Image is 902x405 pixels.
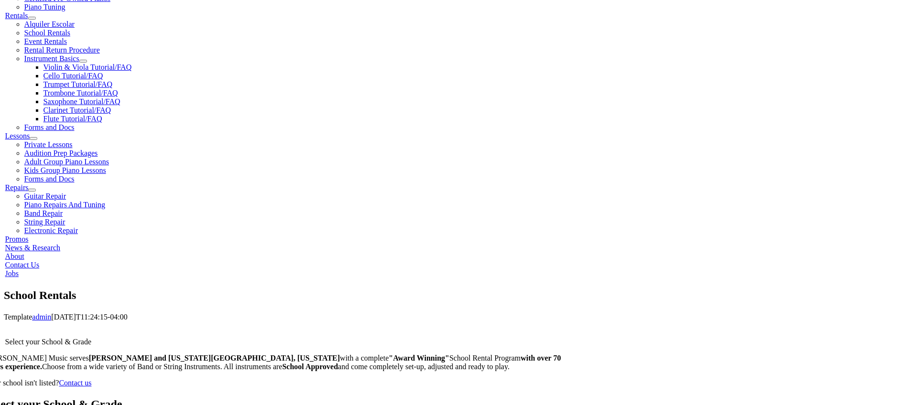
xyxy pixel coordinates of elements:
a: Lessons [5,132,30,140]
a: String Repair [24,218,65,226]
a: Trumpet Tutorial/FAQ [43,80,112,88]
strong: "Award Winning" [389,354,449,362]
h1: School Rentals [4,288,898,304]
section: Page Title Bar [4,288,898,304]
a: Saxophone Tutorial/FAQ [43,97,120,106]
a: Contact us [59,379,91,387]
a: Instrument Basics [24,54,79,63]
span: [DATE]T11:24:15-04:00 [51,313,127,321]
a: About [5,252,24,260]
a: Band Repair [24,209,63,217]
a: Repairs [5,183,29,192]
a: Guitar Repair [24,192,66,200]
a: Jobs [5,269,19,277]
a: News & Research [5,244,61,252]
a: Kids Group Piano Lessons [24,166,106,174]
a: Violin & Viola Tutorial/FAQ [43,63,132,71]
a: Alquiler Escolar [24,20,75,28]
a: Forms and Docs [24,123,75,131]
button: Open submenu of Lessons [30,137,37,140]
button: Open submenu of Instrument Basics [79,60,87,63]
a: Piano Repairs And Tuning [24,201,105,209]
a: Audition Prep Packages [24,149,98,157]
a: Rental Return Procedure [24,46,100,54]
a: Forms and Docs [24,175,75,183]
strong: School Approved [282,362,338,371]
a: admin [32,313,51,321]
button: Open submenu of Repairs [28,189,36,192]
span: Template [4,313,32,321]
a: Trombone Tutorial/FAQ [43,89,118,97]
a: Cello Tutorial/FAQ [43,72,103,80]
a: Adult Group Piano Lessons [24,158,109,166]
strong: [PERSON_NAME] and [US_STATE][GEOGRAPHIC_DATA], [US_STATE] [89,354,340,362]
a: Flute Tutorial/FAQ [43,115,102,123]
a: Electronic Repair [24,226,78,234]
a: Event Rentals [24,37,67,45]
a: Promos [5,235,29,243]
a: Piano Tuning [24,3,65,11]
li: Select your School & Grade [5,338,568,346]
a: Private Lessons [24,140,73,149]
a: Clarinet Tutorial/FAQ [43,106,111,114]
button: Open submenu of Rentals [28,17,36,20]
a: Rentals [5,11,28,20]
a: Contact Us [5,261,40,269]
a: School Rentals [24,29,70,37]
